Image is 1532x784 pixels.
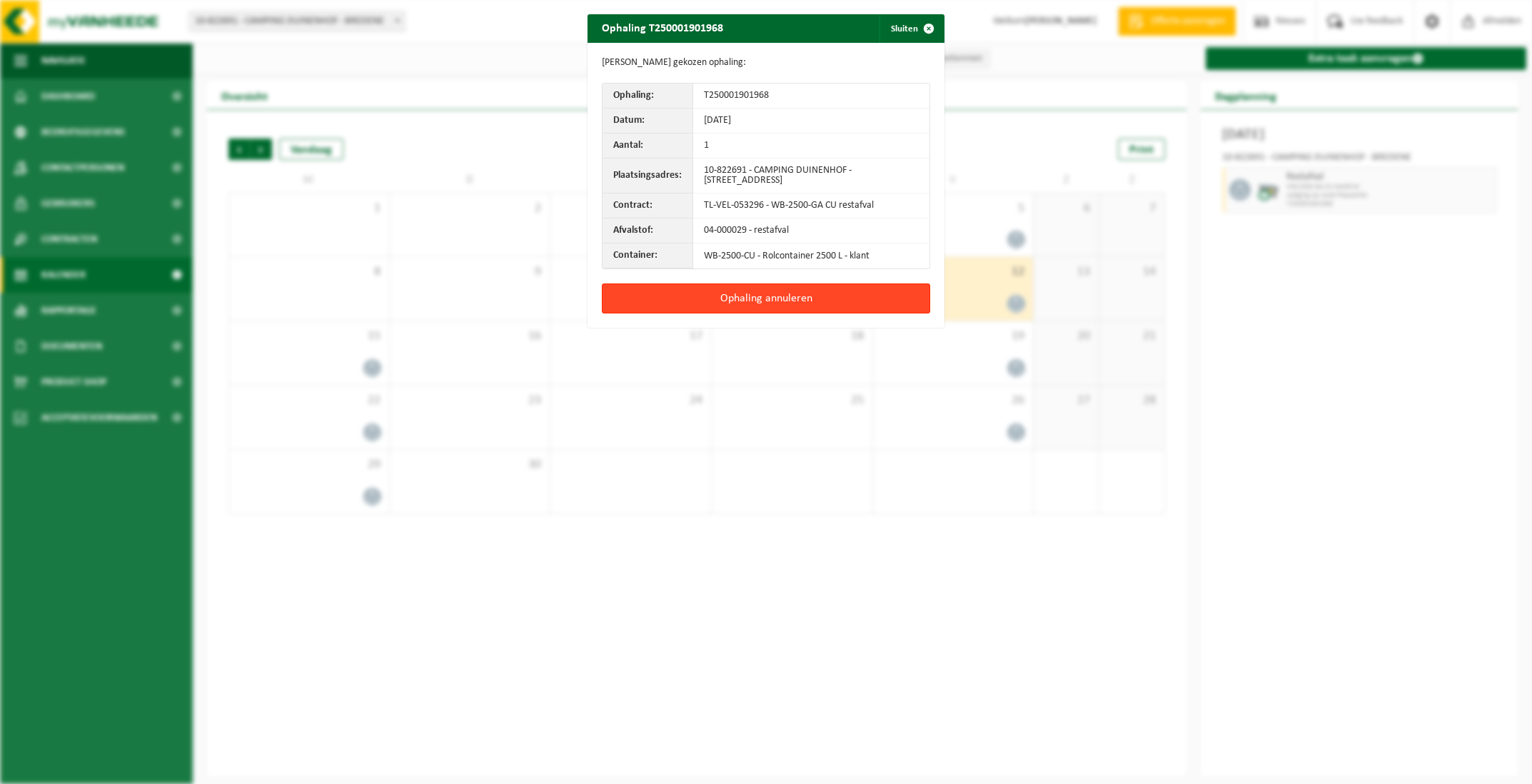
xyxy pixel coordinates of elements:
button: Ophaling annuleren [602,283,930,313]
th: Datum: [603,109,693,134]
td: 1 [693,134,929,159]
td: T250001901968 [693,84,929,109]
td: WB-2500-CU - Rolcontainer 2500 L - klant [693,243,929,268]
td: TL-VEL-053296 - WB-2500-GA CU restafval [693,194,929,218]
th: Plaatsingsadres: [603,159,693,194]
th: Container: [603,243,693,268]
th: Contract: [603,194,693,218]
p: [PERSON_NAME] gekozen ophaling: [602,57,930,69]
td: 10-822691 - CAMPING DUINENHOF - [STREET_ADDRESS] [693,159,929,194]
th: Ophaling: [603,84,693,109]
h2: Ophaling T250001901968 [588,14,737,41]
th: Aantal: [603,134,693,159]
td: [DATE] [693,109,929,134]
td: 04-000029 - restafval [693,218,929,243]
button: Sluiten [880,14,943,43]
th: Afvalstof: [603,218,693,243]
